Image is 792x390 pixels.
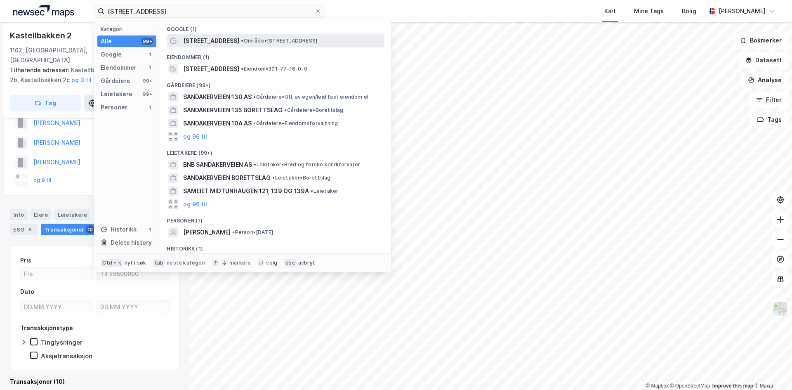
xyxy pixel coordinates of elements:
div: 99+ [141,91,153,97]
span: • [253,120,256,126]
div: Transaksjoner [41,224,98,235]
div: markere [229,260,251,266]
iframe: Chat Widget [751,350,792,390]
div: 10 [86,225,94,234]
div: velg [266,260,277,266]
span: Eiendom • 301-77-16-0-0 [241,66,307,72]
div: Personer (1) [160,211,391,226]
span: Gårdeiere • Borettslag [284,107,343,113]
div: nytt søk [125,260,146,266]
div: 1 [146,226,153,233]
div: 6 [26,225,34,234]
button: Filter [749,92,789,108]
div: Transaksjoner (10) [10,377,180,387]
div: Kart [604,6,616,16]
div: tab [153,259,165,267]
a: OpenStreetMap [670,383,710,389]
span: Leietaker • Brød og ferske konditorvarer [254,161,360,168]
div: Eiendommer (1) [160,47,391,62]
div: Info [10,209,27,220]
div: Leietakere [101,89,132,99]
div: Mine Tags [634,6,664,16]
span: Tilhørende adresser: [10,66,71,73]
div: Kategori [101,26,156,32]
span: • [241,66,243,72]
span: • [254,161,256,168]
span: Gårdeiere • Eiendomsforvaltning [253,120,338,127]
div: 99+ [141,38,153,45]
div: Historikk (1) [160,239,391,254]
button: Datasett [738,52,789,69]
input: Søk på adresse, matrikkel, gårdeiere, leietakere eller personer [104,5,315,17]
input: Fra [21,267,93,280]
input: DD.MM.YYYY [97,300,169,313]
span: Gårdeiere • Utl. av egen/leid fast eiendom el. [253,94,370,100]
div: Gårdeiere [101,76,130,86]
div: Bolig [682,6,696,16]
div: Google (1) [160,19,391,34]
img: Z [773,301,788,317]
button: og 96 til [183,199,207,209]
div: 1162, [GEOGRAPHIC_DATA], [GEOGRAPHIC_DATA] [10,45,114,65]
div: Ctrl + k [101,259,123,267]
div: Gårdeiere (99+) [160,76,391,90]
button: Bokmerker [733,32,789,49]
div: Leietakere [54,209,90,220]
div: Delete history [111,238,152,248]
div: esc [284,259,297,267]
div: 1 [146,64,153,71]
span: SANDAKERVEIEN BORETTSLAG [183,173,271,183]
span: • [253,94,256,100]
input: Til 28500000 [97,267,169,280]
div: Pris [20,255,31,265]
span: SANDAKERVEIEN 135 BORETTSLAG [183,105,283,115]
div: 1 [146,51,153,58]
a: Mapbox [646,383,669,389]
div: Historikk [101,225,137,234]
div: avbryt [298,260,315,266]
div: Tinglysninger [41,338,82,346]
div: Eiendommer [101,63,137,73]
div: Alle [101,36,112,46]
span: SANDAKERVEIEN 10A AS [183,118,252,128]
div: Google [101,50,122,59]
div: 99+ [141,78,153,84]
button: Tag [10,95,81,111]
span: SANDAKERVEIEN 130 AS [183,92,252,102]
span: Område • [STREET_ADDRESS] [241,38,317,44]
button: Analyse [741,72,789,88]
button: og 96 til [183,132,207,142]
span: [PERSON_NAME] [183,227,231,237]
div: ESG [10,224,38,235]
div: Kontrollprogram for chat [751,350,792,390]
div: Transaksjonstype [20,323,73,333]
input: DD.MM.YYYY [21,300,93,313]
div: Leietakere (99+) [160,143,391,158]
div: Personer [101,102,127,112]
div: Aksjetransaksjon [41,352,92,360]
span: SAMEIET MIDTUNHAUGEN 121, 139 OG 139A [183,186,309,196]
span: [STREET_ADDRESS] [183,36,239,46]
div: 1 [146,104,153,111]
span: Leietaker [311,188,338,194]
span: Person • [DATE] [232,229,273,236]
span: • [272,175,275,181]
div: Datasett [94,209,125,220]
div: [PERSON_NAME] [719,6,766,16]
div: Kastellbakken 2a, Kastellbakken 2b, Kastellbakken 2c [10,65,173,85]
div: neste kategori [167,260,205,266]
span: [STREET_ADDRESS] [183,64,239,74]
a: Improve this map [712,383,753,389]
span: • [284,107,287,113]
span: • [311,188,313,194]
div: Dato [20,287,34,297]
span: • [232,229,235,235]
div: Eiere [31,209,51,220]
span: Leietaker • Borettslag [272,175,330,181]
span: • [241,38,243,44]
span: BNB SANDAKERVEIEN AS [183,160,252,170]
button: Tags [750,111,789,128]
img: logo.a4113a55bc3d86da70a041830d287a7e.svg [13,5,74,17]
div: Kastellbakken 2 [10,29,73,42]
